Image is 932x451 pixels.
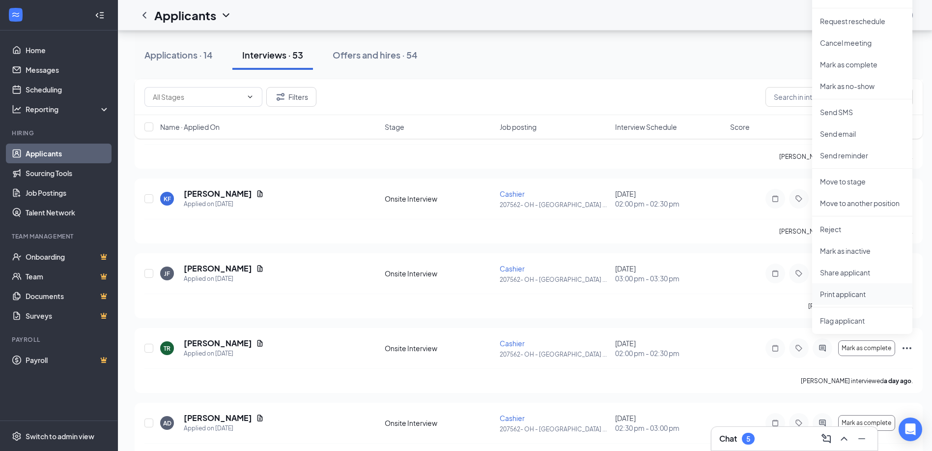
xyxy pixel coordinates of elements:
span: Stage [385,122,404,132]
p: 207562- OH - [GEOGRAPHIC_DATA] ... [500,201,609,209]
svg: Note [769,270,781,277]
span: Interview Schedule [615,122,677,132]
svg: Tag [793,270,805,277]
svg: ActiveChat [817,344,828,352]
p: [PERSON_NAME] has applied more than . [779,152,913,161]
span: 03:00 pm - 03:30 pm [615,273,724,283]
a: Messages [26,60,110,80]
div: Hiring [12,129,108,137]
div: Interviews · 53 [242,49,303,61]
button: ChevronUp [836,431,852,447]
p: [PERSON_NAME] interviewed . [801,377,913,385]
span: 02:00 pm - 02:30 pm [615,199,724,209]
span: 02:00 pm - 02:30 pm [615,348,724,358]
button: Minimize [854,431,870,447]
p: 207562- OH - [GEOGRAPHIC_DATA] ... [500,425,609,433]
a: Applicants [26,144,110,163]
div: Applied on [DATE] [184,199,264,209]
div: [DATE] [615,189,724,209]
input: All Stages [153,91,242,102]
div: Reporting [26,104,110,114]
input: Search in interviews [765,87,913,107]
a: Job Postings [26,183,110,203]
div: Onsite Interview [385,418,494,428]
h5: [PERSON_NAME] [184,188,252,199]
div: Switch to admin view [26,431,94,441]
span: Job posting [500,122,537,132]
a: DocumentsCrown [26,286,110,306]
h5: [PERSON_NAME] [184,263,252,274]
span: Name · Applied On [160,122,220,132]
svg: ChevronUp [838,433,850,445]
h3: Chat [719,433,737,444]
h5: [PERSON_NAME] [184,338,252,349]
svg: Document [256,339,264,347]
svg: Collapse [95,10,105,20]
div: Team Management [12,232,108,241]
svg: Document [256,190,264,198]
svg: Tag [793,419,805,427]
button: Mark as complete [838,340,895,356]
div: AD [163,419,171,427]
button: Filter Filters [266,87,316,107]
button: Mark as complete [838,415,895,431]
div: Payroll [12,335,108,344]
div: Onsite Interview [385,343,494,353]
svg: Minimize [856,433,868,445]
div: Offers and hires · 54 [333,49,418,61]
b: a day ago [884,377,911,385]
span: Cashier [500,414,525,422]
div: JF [164,270,170,278]
div: Applied on [DATE] [184,349,264,359]
svg: ChevronDown [246,93,254,101]
svg: WorkstreamLogo [11,10,21,20]
p: [PERSON_NAME] interviewed . [808,302,913,310]
span: Cashier [500,264,525,273]
p: 207562- OH - [GEOGRAPHIC_DATA] ... [500,350,609,359]
svg: Tag [793,344,805,352]
div: Onsite Interview [385,269,494,278]
div: Applied on [DATE] [184,423,264,433]
svg: Tag [793,195,805,203]
svg: Document [256,265,264,272]
svg: Ellipses [901,417,913,429]
div: [DATE] [615,338,724,358]
svg: ComposeMessage [820,433,832,445]
svg: ChevronDown [220,9,232,21]
a: Scheduling [26,80,110,99]
svg: Filter [275,91,286,103]
div: Applied on [DATE] [184,274,264,284]
span: Cashier [500,189,525,198]
a: SurveysCrown [26,306,110,326]
a: TeamCrown [26,267,110,286]
svg: Note [769,344,781,352]
span: Cashier [500,339,525,348]
svg: ActiveChat [817,419,828,427]
svg: Note [769,419,781,427]
svg: Ellipses [901,342,913,354]
svg: Document [256,414,264,422]
svg: ChevronLeft [139,9,150,21]
span: Score [730,122,750,132]
a: OnboardingCrown [26,247,110,267]
div: [DATE] [615,264,724,283]
span: Mark as complete [842,345,891,352]
a: PayrollCrown [26,350,110,370]
div: TR [164,344,170,353]
svg: Note [769,195,781,203]
svg: Analysis [12,104,22,114]
a: Talent Network [26,203,110,222]
p: [PERSON_NAME] has applied more than . [779,227,913,236]
div: [DATE] [615,413,724,433]
svg: Settings [12,431,22,441]
div: Onsite Interview [385,194,494,204]
h1: Applicants [154,7,216,24]
span: 02:30 pm - 03:00 pm [615,423,724,433]
h5: [PERSON_NAME] [184,413,252,423]
a: Sourcing Tools [26,163,110,183]
div: Applications · 14 [144,49,213,61]
div: 5 [746,435,750,443]
span: Mark as complete [842,420,891,426]
button: ComposeMessage [819,431,834,447]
